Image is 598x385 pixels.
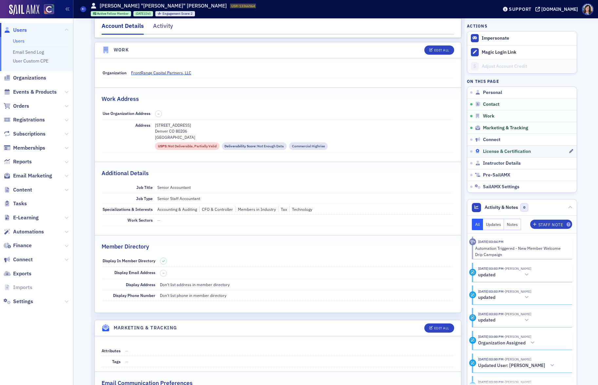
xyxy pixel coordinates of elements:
span: Display Phone Number [113,293,155,298]
div: Support [509,6,531,12]
span: Connect [483,137,500,143]
span: Mike Laudato [504,266,531,271]
span: 0 [520,203,529,211]
span: Job Title [136,185,153,190]
div: Activity [469,337,476,344]
time: 9/12/2025 03:00 PM [478,334,504,339]
div: Edit All [434,326,449,330]
h4: Marketing & Tracking [114,324,177,331]
span: Mike Laudato [504,289,531,294]
div: Activity [153,22,173,34]
div: Staff Note [538,223,563,227]
span: Settings [13,298,33,305]
span: Orders [13,102,29,110]
div: Update [469,269,476,276]
span: Activity & Notes [485,204,518,211]
div: Accounting & Auditing [157,206,197,212]
h4: On this page [467,78,577,84]
span: Events & Products [13,88,57,96]
span: Automations [13,228,44,235]
div: Adjust Account Credit [482,64,573,69]
time: 9/12/2025 03:03 PM [478,312,504,316]
a: Finance [4,242,32,249]
span: Personal [483,90,502,96]
span: Specializations & Interests [103,207,153,212]
button: Edit All [424,323,454,333]
span: Tasks [13,200,27,207]
img: SailAMX [44,4,54,14]
a: Settings [4,298,33,305]
a: Registrations [4,116,45,123]
div: Engagement Score: 2 [155,11,195,16]
span: Mike Laudato [504,357,531,361]
button: Organization Assigned [478,339,537,346]
button: Updates [483,219,504,230]
span: Instructor Details [483,160,521,166]
h2: Additional Details [102,169,149,177]
button: Staff Note [530,220,572,229]
span: — [157,217,161,223]
span: Don't list address in member directory [160,282,230,287]
span: Connect [13,256,33,263]
h4: Actions [467,23,487,29]
span: Organizations [13,74,46,82]
span: Organization [103,70,126,75]
p: [STREET_ADDRESS] [155,122,453,128]
span: — [125,348,128,353]
a: Connect [4,256,33,263]
h5: updated [478,317,495,323]
div: [DOMAIN_NAME] [541,6,578,12]
button: Impersonate [482,35,509,41]
a: Adjust Account Credit [467,59,577,73]
time: 9/12/2025 03:03 PM [478,266,504,271]
h2: Work Address [102,95,139,103]
a: Email Marketing [4,172,52,179]
div: 2025-09-12 00:00:00 [133,11,153,16]
h1: [PERSON_NAME] "[PERSON_NAME]" [PERSON_NAME] [100,2,227,9]
button: updated [478,317,531,324]
span: Mike Laudato [504,380,531,384]
span: Exports [13,270,31,277]
div: USPS: Not Deliverable, Partially Valid [155,142,219,150]
a: Users [13,38,25,44]
button: Edit All [424,46,454,55]
span: License & Certification [483,149,531,155]
span: Senior Staff Accountant [157,196,200,201]
span: – [163,271,164,275]
a: Orders [4,102,29,110]
a: E-Learning [4,214,39,221]
span: Contact [483,101,499,107]
span: Engagement Score : [163,11,191,16]
span: Use Organization Address [103,111,150,116]
span: Don't list phone in member directory [160,293,226,298]
span: Users [13,27,27,34]
a: Email Send Log [13,49,44,55]
button: updated [478,271,531,278]
a: View Homepage [39,4,54,15]
img: SailAMX [9,5,39,15]
span: Job Type [136,196,153,201]
span: Active [97,11,107,16]
span: Mike Laudato [504,334,531,339]
span: Display In Member Directory [103,258,155,263]
div: Update [469,314,476,321]
span: Work [483,113,494,119]
a: FrontRange Capital Partners, LLC [131,70,196,76]
time: 9/12/2025 03:00 PM [478,380,504,384]
span: [DATE] [136,11,145,16]
span: Memberships [13,144,45,152]
span: Address [135,122,150,128]
span: Registrations [13,116,45,123]
span: – [158,112,160,116]
div: Deliverability Score: Not Enough Data [222,142,287,150]
button: updated [478,294,531,301]
span: USR-13366564 [231,4,255,8]
span: FrontRange Capital Partners, LLC [131,70,191,76]
dd: Senior Accountant [157,182,453,192]
a: Users [4,27,27,34]
a: Memberships [4,144,45,152]
button: [DOMAIN_NAME] [535,7,580,11]
span: Email Marketing [13,172,52,179]
div: Tax [278,206,287,212]
a: Imports [4,284,32,291]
